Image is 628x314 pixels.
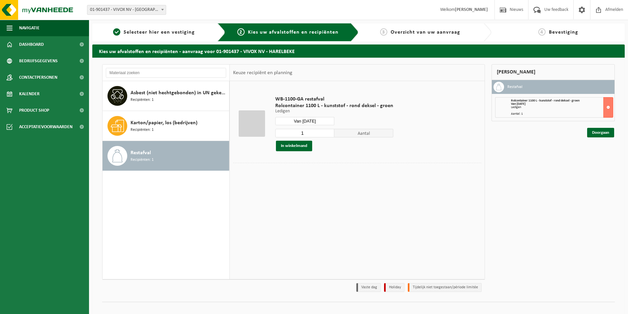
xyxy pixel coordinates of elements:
p: Ledigen [275,109,393,114]
input: Materiaal zoeken [106,68,226,78]
div: Ledigen [511,106,613,109]
span: Overzicht van uw aanvraag [391,30,460,35]
li: Holiday [384,283,404,292]
span: Contactpersonen [19,69,57,86]
span: Navigatie [19,20,40,36]
div: Aantal: 1 [511,112,613,116]
span: Recipiënten: 1 [131,127,154,133]
h3: Restafval [507,82,523,92]
span: 3 [380,28,387,36]
span: Rolcontainer 1100 L - kunststof - rond deksel - groen [275,102,393,109]
span: Recipiënten: 1 [131,97,154,103]
span: 2 [237,28,245,36]
input: Selecteer datum [275,117,334,125]
button: Asbest (niet hechtgebonden) in UN gekeurde verpakking Recipiënten: 1 [103,81,229,111]
a: Doorgaan [587,128,614,137]
strong: Van [DATE] [511,102,525,106]
span: Product Shop [19,102,49,119]
h2: Kies uw afvalstoffen en recipiënten - aanvraag voor 01-901437 - VIVOX NV - HARELBEKE [92,44,625,57]
div: [PERSON_NAME] [492,64,615,80]
div: Keuze recipiënt en planning [230,65,296,81]
span: Rolcontainer 1100 L - kunststof - rond deksel - groen [511,99,580,102]
span: 4 [538,28,546,36]
button: Karton/papier, los (bedrijven) Recipiënten: 1 [103,111,229,141]
strong: [PERSON_NAME] [455,7,488,12]
span: Acceptatievoorwaarden [19,119,73,135]
button: Restafval Recipiënten: 1 [103,141,229,171]
li: Tijdelijk niet toegestaan/période limitée [408,283,482,292]
span: Restafval [131,149,151,157]
span: 1 [113,28,120,36]
li: Vaste dag [356,283,381,292]
span: Selecteer hier een vestiging [124,30,195,35]
span: Asbest (niet hechtgebonden) in UN gekeurde verpakking [131,89,227,97]
span: Kies uw afvalstoffen en recipiënten [248,30,339,35]
a: 1Selecteer hier een vestiging [96,28,212,36]
span: WB-1100-GA restafval [275,96,393,102]
span: 01-901437 - VIVOX NV - HARELBEKE [87,5,166,14]
span: Dashboard [19,36,44,53]
span: Bevestiging [549,30,578,35]
span: Kalender [19,86,40,102]
span: Recipiënten: 1 [131,157,154,163]
button: In winkelmand [276,141,312,151]
span: Aantal [334,129,393,137]
span: Bedrijfsgegevens [19,53,58,69]
iframe: chat widget [3,300,110,314]
span: Karton/papier, los (bedrijven) [131,119,197,127]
